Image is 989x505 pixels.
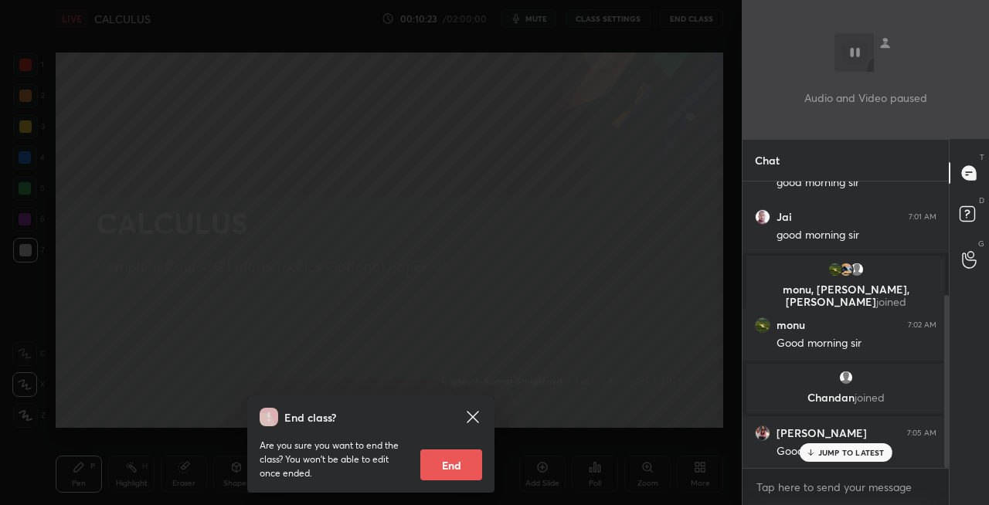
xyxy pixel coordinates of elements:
p: Audio and Video paused [804,90,927,106]
img: default.png [849,262,865,277]
p: Chandan [756,391,936,404]
h6: Jai [777,210,792,224]
p: D [979,195,984,206]
div: Good morning sir [777,336,936,351]
h4: End class? [284,409,336,425]
div: 7:01 AM [909,212,936,222]
p: T [980,151,984,163]
p: Are you sure you want to end the class? You won’t be able to edit once ended. [260,439,408,480]
div: 7:02 AM [908,320,936,330]
div: Good morning sir [777,444,936,459]
div: good morning sir [777,175,936,191]
button: End [420,449,482,480]
img: default.png [838,370,854,385]
div: 7:05 AM [907,429,936,438]
img: 4211a9a8d07e480d84256ce3af5c5a40.82401654_3 [755,425,770,441]
p: JUMP TO LATEST [818,448,885,457]
img: a42d542e65be4f44a9671e32a93e1c1c.jpg [828,262,843,277]
p: G [978,238,984,249]
p: Chat [743,140,792,181]
p: monu, [PERSON_NAME], [PERSON_NAME] [756,283,936,308]
img: a42d542e65be4f44a9671e32a93e1c1c.jpg [755,317,770,333]
span: joined [855,390,885,405]
span: joined [876,294,906,309]
img: c8e78e5b98a3491587ee86cd068dec4a.jpg [838,262,854,277]
h6: [PERSON_NAME] [777,426,867,440]
h6: monu [777,318,805,332]
img: 3 [755,209,770,225]
div: good morning sir [777,228,936,243]
div: grid [743,181,949,468]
